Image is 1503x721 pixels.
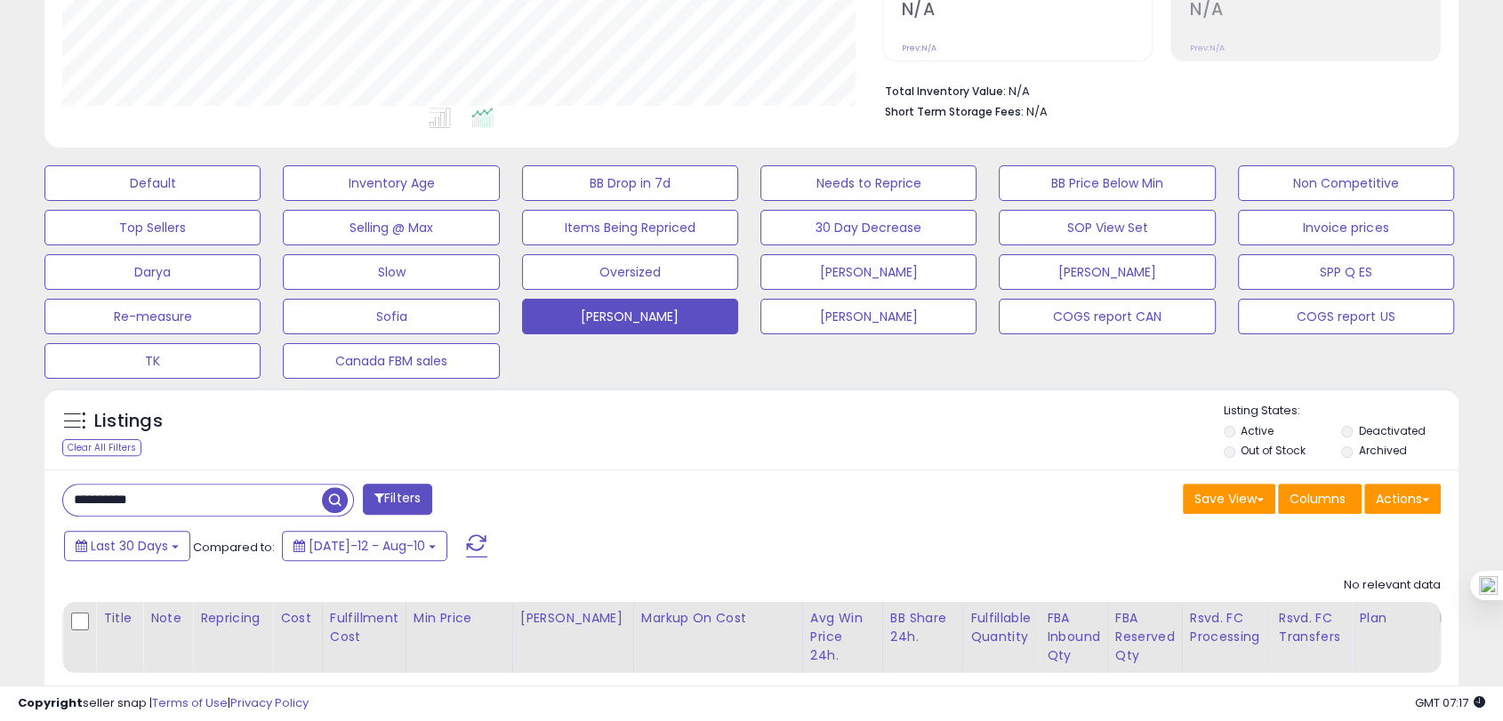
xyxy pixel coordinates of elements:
li: N/A [885,79,1427,100]
div: Markup on Cost [641,609,795,628]
button: Sofia [283,299,499,334]
button: BB Drop in 7d [522,165,738,201]
div: Note [150,609,185,628]
span: Compared to: [193,539,275,556]
button: Re-measure [44,299,261,334]
small: Prev: N/A [1190,43,1225,53]
button: SOP View Set [999,210,1215,245]
span: Last 30 Days [91,537,168,555]
button: COGS report CAN [999,299,1215,334]
button: SPP Q ES [1238,254,1454,290]
button: Oversized [522,254,738,290]
button: [DATE]-12 - Aug-10 [282,531,447,561]
button: Non Competitive [1238,165,1454,201]
b: Short Term Storage Fees: [885,104,1024,119]
button: Darya [44,254,261,290]
button: 30 Day Decrease [760,210,977,245]
button: Top Sellers [44,210,261,245]
button: Default [44,165,261,201]
p: Listing States: [1224,403,1459,420]
div: Title [103,609,135,628]
div: FBA Reserved Qty [1115,609,1175,665]
div: Repricing [200,609,265,628]
div: FBA inbound Qty [1047,609,1100,665]
button: [PERSON_NAME] [999,254,1215,290]
div: seller snap | | [18,695,309,712]
button: Save View [1183,484,1275,514]
div: Avg Win Price 24h. [810,609,875,665]
label: Archived [1359,443,1407,458]
button: Actions [1364,484,1441,514]
div: Clear All Filters [62,439,141,456]
h5: Listings [94,409,163,434]
button: [PERSON_NAME] [522,299,738,334]
div: [PERSON_NAME] [520,609,626,628]
strong: Copyright [18,694,83,711]
button: Columns [1278,484,1362,514]
button: COGS report US [1238,299,1454,334]
div: BB Share 24h. [890,609,955,646]
div: No relevant data [1344,577,1441,594]
span: N/A [1026,103,1048,120]
label: Deactivated [1359,423,1426,438]
button: BB Price Below Min [999,165,1215,201]
span: Columns [1290,490,1346,508]
button: Selling @ Max [283,210,499,245]
span: [DATE]-12 - Aug-10 [309,537,425,555]
button: Items Being Repriced [522,210,738,245]
a: Terms of Use [152,694,228,711]
button: Canada FBM sales [283,343,499,379]
button: Invoice prices [1238,210,1454,245]
th: CSV column name: cust_attr_5_Plan [1352,602,1432,673]
a: Privacy Policy [230,694,309,711]
div: Min Price [414,609,505,628]
button: [PERSON_NAME] [760,299,977,334]
button: Last 30 Days [64,531,190,561]
b: Total Inventory Value: [885,84,1006,99]
img: one_i.png [1479,576,1498,595]
label: Out of Stock [1241,443,1306,458]
div: Fulfillable Quantity [970,609,1032,646]
div: Rsvd. FC Processing [1190,609,1264,646]
div: Cost [280,609,315,628]
th: The percentage added to the cost of goods (COGS) that forms the calculator for Min & Max prices. [633,602,802,673]
button: [PERSON_NAME] [760,254,977,290]
span: 2025-09-10 07:17 GMT [1415,694,1485,711]
button: TK [44,343,261,379]
div: Plan [1359,609,1424,628]
small: Prev: N/A [902,43,936,53]
button: Inventory Age [283,165,499,201]
div: Rsvd. FC Transfers [1278,609,1344,646]
button: Needs to Reprice [760,165,977,201]
button: Slow [283,254,499,290]
div: Fulfillment Cost [330,609,398,646]
button: Filters [363,484,432,515]
label: Active [1241,423,1274,438]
